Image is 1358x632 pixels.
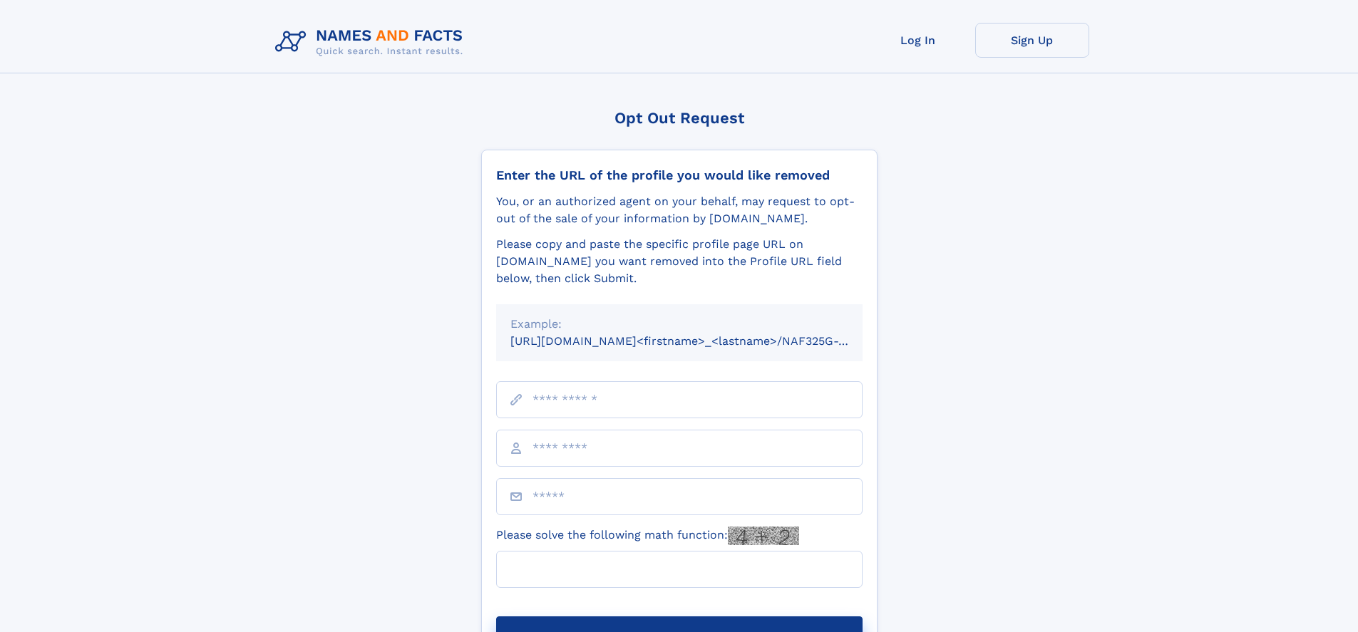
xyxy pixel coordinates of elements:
[496,236,863,287] div: Please copy and paste the specific profile page URL on [DOMAIN_NAME] you want removed into the Pr...
[510,316,848,333] div: Example:
[269,23,475,61] img: Logo Names and Facts
[975,23,1089,58] a: Sign Up
[496,193,863,227] div: You, or an authorized agent on your behalf, may request to opt-out of the sale of your informatio...
[510,334,890,348] small: [URL][DOMAIN_NAME]<firstname>_<lastname>/NAF325G-xxxxxxxx
[496,527,799,545] label: Please solve the following math function:
[481,109,878,127] div: Opt Out Request
[861,23,975,58] a: Log In
[496,167,863,183] div: Enter the URL of the profile you would like removed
